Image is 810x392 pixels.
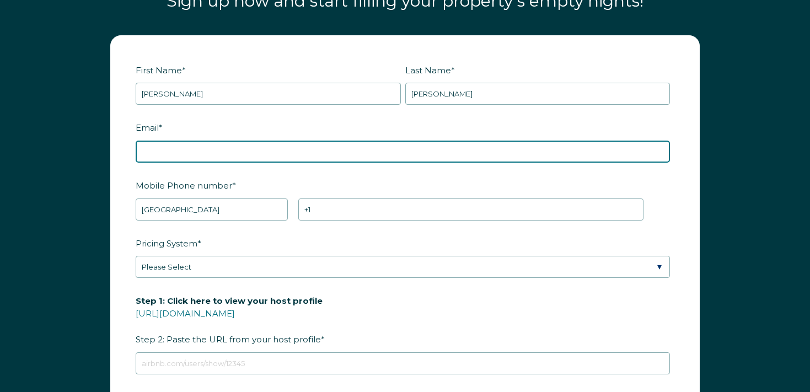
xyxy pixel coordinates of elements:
input: airbnb.com/users/show/12345 [136,352,670,374]
span: Email [136,119,159,136]
span: Pricing System [136,235,197,252]
span: Mobile Phone number [136,177,232,194]
a: [URL][DOMAIN_NAME] [136,308,235,319]
span: First Name [136,62,182,79]
span: Step 1: Click here to view your host profile [136,292,323,309]
span: Last Name [405,62,451,79]
span: Step 2: Paste the URL from your host profile [136,292,323,348]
